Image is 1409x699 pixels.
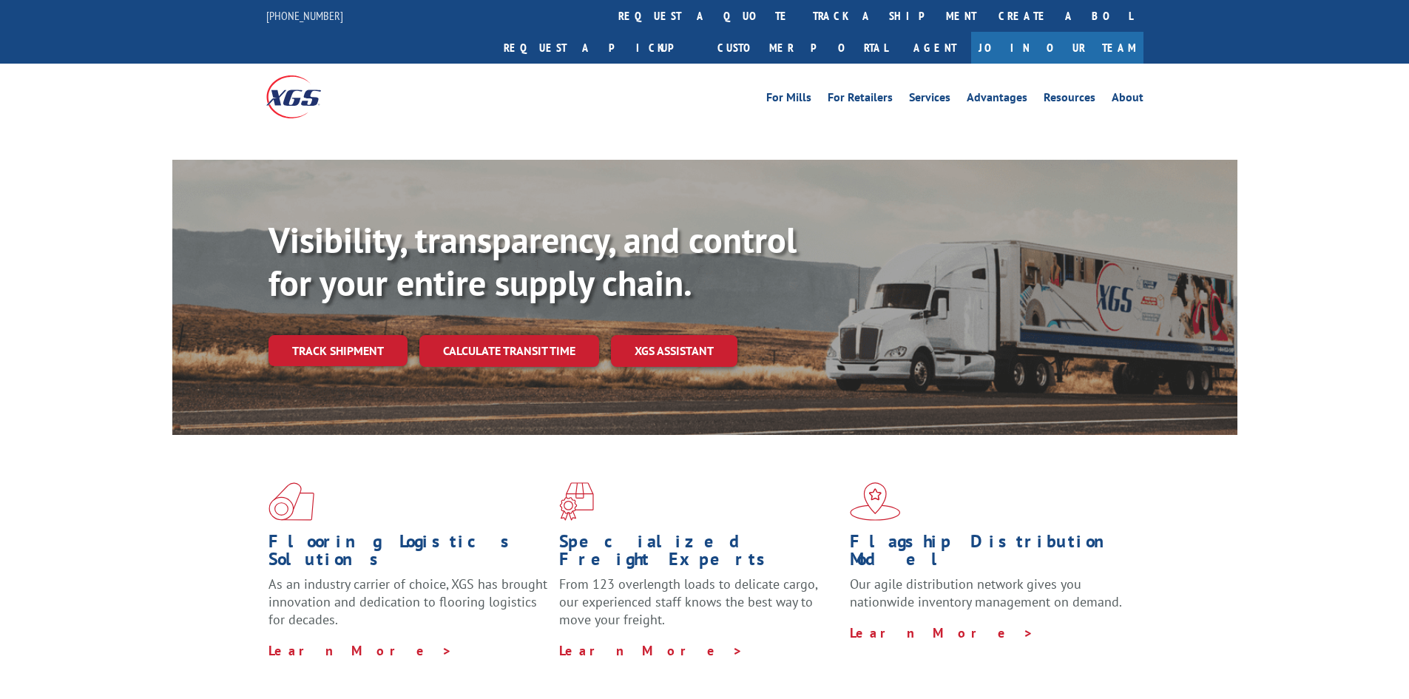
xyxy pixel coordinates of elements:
a: Request a pickup [493,32,706,64]
p: From 123 overlength loads to delicate cargo, our experienced staff knows the best way to move you... [559,575,839,641]
h1: Flooring Logistics Solutions [268,533,548,575]
a: For Mills [766,92,811,108]
a: Customer Portal [706,32,899,64]
a: Track shipment [268,335,408,366]
a: For Retailers [828,92,893,108]
span: Our agile distribution network gives you nationwide inventory management on demand. [850,575,1122,610]
a: [PHONE_NUMBER] [266,8,343,23]
a: Services [909,92,950,108]
b: Visibility, transparency, and control for your entire supply chain. [268,217,797,305]
h1: Flagship Distribution Model [850,533,1129,575]
a: Agent [899,32,971,64]
img: xgs-icon-focused-on-flooring-red [559,482,594,521]
a: Learn More > [559,642,743,659]
img: xgs-icon-total-supply-chain-intelligence-red [268,482,314,521]
a: XGS ASSISTANT [611,335,737,367]
a: Learn More > [268,642,453,659]
a: Resources [1044,92,1095,108]
img: xgs-icon-flagship-distribution-model-red [850,482,901,521]
h1: Specialized Freight Experts [559,533,839,575]
a: Calculate transit time [419,335,599,367]
span: As an industry carrier of choice, XGS has brought innovation and dedication to flooring logistics... [268,575,547,628]
a: Join Our Team [971,32,1143,64]
a: About [1112,92,1143,108]
a: Advantages [967,92,1027,108]
a: Learn More > [850,624,1034,641]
